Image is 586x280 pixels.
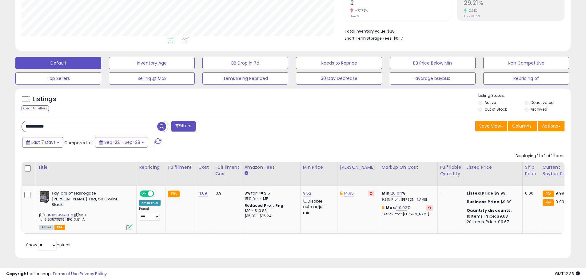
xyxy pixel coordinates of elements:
div: Repricing [139,164,163,171]
div: Amazon Fees [245,164,298,171]
b: Reduced Prof. Rng. [245,203,285,208]
small: Prev: 9 [350,14,359,18]
div: 0.00 [525,191,535,196]
button: Actions [538,121,564,131]
div: 20 Items, Price: $9.67 [467,219,518,225]
span: $0.17 [393,35,403,41]
span: All listings currently available for purchase on Amazon [39,225,54,230]
div: Listed Price [467,164,520,171]
div: seller snap | | [6,271,107,277]
div: Fulfillable Quantity [440,164,461,177]
div: 10 Items, Price: $9.68 [467,214,518,219]
button: Top Sellers [15,72,101,85]
div: 3.9 [216,191,237,196]
th: The percentage added to the cost of goods (COGS) that forms the calculator for Min & Max prices. [379,162,437,186]
small: 2.31% [467,8,477,13]
span: ON [140,191,148,196]
button: Filters [171,121,195,132]
span: Show: entries [26,242,70,248]
div: Clear All Filters [22,105,49,111]
div: 8% for <= $15 [245,191,296,196]
span: Sep-22 - Sep-28 [104,139,140,145]
button: Inventory Age [109,57,195,69]
button: Sep-22 - Sep-28 [95,137,148,148]
strong: Copyright [6,271,29,277]
label: Active [484,100,496,105]
small: -77.78% [353,8,368,13]
label: Out of Stock [484,107,507,112]
div: Markup on Cost [382,164,435,171]
a: 20.04 [391,190,402,196]
p: 9.87% Profit [PERSON_NAME] [382,198,433,202]
button: BB Price Below Min [390,57,476,69]
small: Prev: 28.55% [464,14,480,18]
small: FBA [168,191,179,197]
button: Repricing of [483,72,569,85]
span: | SKU: IL_615357115118_1PK_3.81_A [39,213,86,222]
a: Terms of Use [53,271,79,277]
button: Non Competitive [483,57,569,69]
small: FBA [543,191,554,197]
div: Fulfillment [168,164,193,171]
button: Items Being Repriced [202,72,288,85]
p: 34.52% Profit [PERSON_NAME] [382,212,433,216]
p: Listing States: [478,93,571,99]
button: Selling @ Max [109,72,195,85]
div: [PERSON_NAME] [340,164,377,171]
div: 15% for > $15 [245,196,296,202]
div: % [382,191,433,202]
div: Min Price [303,164,335,171]
button: Save View [475,121,507,131]
a: B01H5GBTU6 [52,213,73,218]
span: 2025-10-6 12:35 GMT [555,271,580,277]
div: Preset: [139,207,161,221]
img: 41INfigfiYL._SL40_.jpg [39,191,50,203]
div: Current Buybox Price [543,164,574,177]
button: 30 Day Decrease [296,72,382,85]
div: $15.01 - $16.24 [245,214,296,219]
div: Cost [198,164,210,171]
label: Archived [531,107,547,112]
li: $28 [345,27,560,34]
b: Business Price: [467,199,500,205]
b: Quantity discounts [467,207,511,213]
h5: Listings [33,95,56,104]
div: Displaying 1 to 1 of 1 items [516,153,564,159]
div: $9.69 [467,199,518,205]
label: Deactivated [531,100,554,105]
div: $10 - $10.83 [245,208,296,214]
span: 9.99 [556,199,564,205]
a: 14.95 [344,190,354,196]
div: Amazon AI [139,200,161,206]
div: 1 [440,191,459,196]
button: BB Drop in 7d [202,57,288,69]
b: Min: [382,190,391,196]
b: Max: [386,205,397,211]
div: : [467,208,518,213]
a: Privacy Policy [80,271,107,277]
div: ASIN: [39,191,132,229]
b: Short Term Storage Fees: [345,36,393,41]
small: FBA [543,199,554,206]
a: 110.02 [396,205,407,211]
a: 9.52 [303,190,312,196]
small: Amazon Fees. [245,171,248,176]
button: Needs to Reprice [296,57,382,69]
button: avarage buybux [390,72,476,85]
span: Columns [512,123,532,129]
div: $9.99 [467,191,518,196]
button: Default [15,57,101,69]
div: Disable auto adjust min [303,198,333,215]
div: Fulfillment Cost [216,164,239,177]
div: Ship Price [525,164,537,177]
span: OFF [153,191,163,196]
div: % [382,205,433,216]
b: Listed Price: [467,190,495,196]
button: Columns [508,121,537,131]
span: Compared to: [64,140,93,146]
span: Last 7 Days [31,139,56,145]
span: 9.99 [556,190,564,196]
a: 4.69 [198,190,207,196]
b: Total Inventory Value: [345,29,386,34]
b: Taylors of Harrogate [PERSON_NAME] Tea, 50 Count, Black [51,191,126,209]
